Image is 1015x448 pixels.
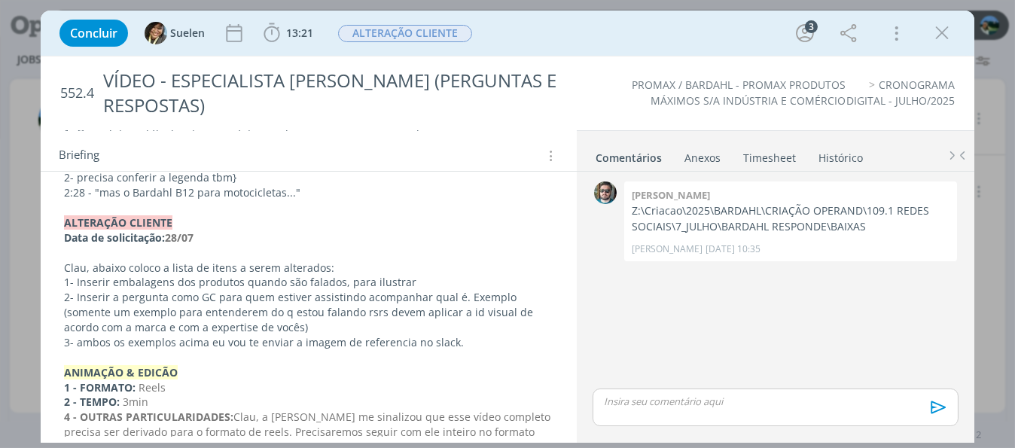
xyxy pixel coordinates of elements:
[338,25,472,42] span: ALTERAÇÃO CLIENTE
[632,242,703,256] p: [PERSON_NAME]
[64,230,165,245] strong: Data de solicitação:
[145,22,167,44] img: S
[632,188,710,202] b: [PERSON_NAME]
[59,146,99,166] span: Briefing
[64,170,553,185] p: 2- precisa conferir a legenda tbm}
[170,28,205,38] span: Suelen
[41,11,974,443] div: dialog
[64,215,172,230] strong: ALTERAÇÃO CLIENTE
[260,21,317,45] button: 13:21
[64,290,553,335] p: 2- Inserir a pergunta como GC para quem estiver assistindo acompanhar qual é. Exemplo (somente um...
[818,144,864,166] a: Histórico
[64,365,178,379] strong: ANIMAÇÃO & EDICÃO
[632,78,846,107] a: PROMAX / BARDAHL - PROMAX PRODUTOS MÁXIMOS S/A INDÚSTRIA E COMÉRCIO
[632,203,949,234] p: Z:\Criacao\2025\BARDAHL\CRIAÇÃO OPERAND\109.1 REDES SOCIAIS\7_JULHO\BARDAHL RESPONDE\BAIXAS
[97,62,576,124] div: VÍDEO - ESPECIALISTA [PERSON_NAME] (PERGUNTAS E RESPOSTAS)
[742,144,797,166] a: Timesheet
[595,144,663,166] a: Comentários
[64,380,136,395] strong: 1 - FORMATO:
[286,26,313,40] span: 13:21
[846,78,955,107] a: CRONOGRAMA DIGITAL - JULHO/2025
[64,185,553,200] p: 2:28 - "mas o Bardahl B12 para motocicletas..."
[805,20,818,33] div: 3
[70,27,117,39] span: Concluir
[793,21,817,45] button: 3
[64,410,233,424] strong: 4 - OUTRAS PARTICULARIDADES:
[337,24,473,43] button: ALTERAÇÃO CLIENTE
[139,380,166,395] span: Reels
[165,230,194,245] strong: 28/07
[60,85,94,102] span: 552.4
[59,20,128,47] button: Concluir
[145,22,205,44] button: SSuelen
[64,395,120,409] strong: 2 - TEMPO:
[684,151,721,166] div: Anexos
[64,261,553,276] p: Clau, abaixo coloco a lista de itens a serem alterados:
[64,275,553,290] p: 1- Inserir embalagens dos produtos quando são falados, para ilustrar
[123,395,148,409] span: 3min
[64,335,553,350] p: 3- ambos os exemplos acima eu vou te enviar a imagem de referencia no slack.
[706,242,760,256] span: [DATE] 10:35
[594,181,617,204] img: R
